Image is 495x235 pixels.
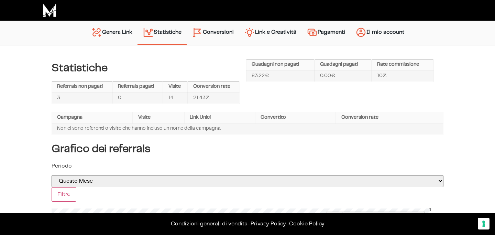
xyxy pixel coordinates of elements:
[184,112,255,123] th: Link Unici
[336,112,443,123] th: Conversion rate
[52,92,113,103] td: 3
[86,24,137,42] a: Genera Link
[7,220,488,228] p: – –
[187,24,239,42] a: Conversioni
[133,112,184,123] th: Visite
[307,27,318,38] img: payments.svg
[478,218,489,229] button: Le tue preferenze relative al consenso per le tecnologie di tracciamento
[171,221,247,226] a: Condizioni generali di vendita
[239,24,301,42] a: Link e Creatività
[5,208,26,229] iframe: Customerly Messenger Launcher
[355,27,366,38] img: account.svg
[52,82,113,93] th: Referrals non pagati
[244,27,255,38] img: creativity.svg
[372,70,433,81] td: 10%
[52,187,76,202] input: Filtro
[52,162,443,170] p: Periodo
[188,82,239,93] th: Conversion rate
[91,27,102,38] img: generate-link.svg
[301,24,350,42] a: Pagamenti
[52,62,240,74] h4: Statistiche
[246,60,315,71] th: Guadagni non pagati
[143,27,154,38] img: stats.svg
[52,123,443,134] td: Non ci sono referenti o visite che hanno incluso un nome della campagna.
[350,24,409,42] a: Il mio account
[372,60,433,71] th: Rate commissione
[163,82,188,93] th: Visite
[52,112,133,123] th: Campagna
[52,143,443,155] h4: Grafico dei referrals
[86,21,409,45] nav: Menu principale
[246,70,315,81] td: 83.22€
[113,92,163,103] td: 0
[188,92,239,103] td: 21.43%
[342,212,425,229] td: Guadagni dei referrals non pagati
[113,82,163,93] th: Referrals pagati
[163,92,188,103] td: 14
[315,70,372,81] td: 0.00€
[255,112,336,123] th: Convertito
[289,221,324,226] span: Cookie Policy
[429,206,432,213] div: 1
[137,24,187,41] a: Statistiche
[251,221,286,226] a: Privacy Policy
[192,27,203,38] img: conversion-2.svg
[52,175,443,187] select: selected='selected'
[315,60,372,71] th: Guadagni pagati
